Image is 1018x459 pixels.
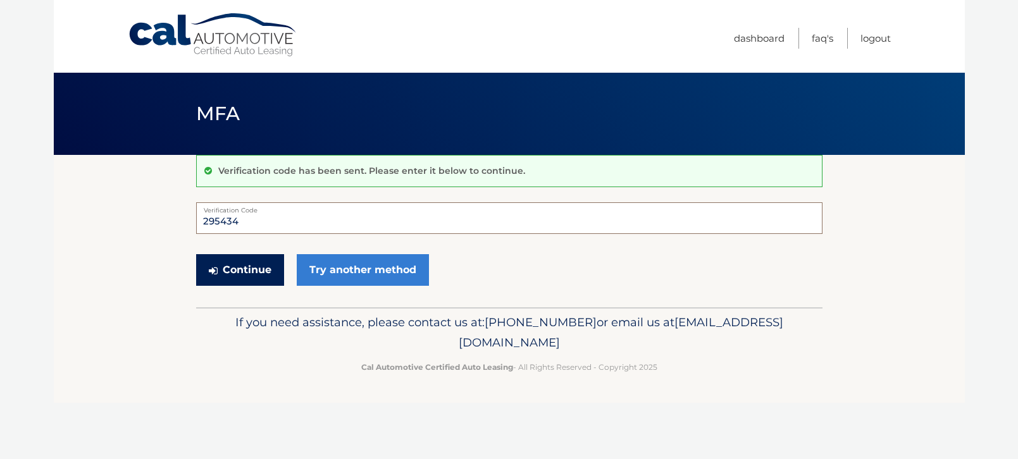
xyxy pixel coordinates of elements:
span: [PHONE_NUMBER] [485,315,597,329]
input: Verification Code [196,202,822,234]
a: FAQ's [812,28,833,49]
p: If you need assistance, please contact us at: or email us at [204,312,814,353]
a: Try another method [297,254,429,286]
a: Logout [860,28,891,49]
strong: Cal Automotive Certified Auto Leasing [361,362,513,372]
p: Verification code has been sent. Please enter it below to continue. [218,165,525,176]
p: - All Rights Reserved - Copyright 2025 [204,360,814,374]
label: Verification Code [196,202,822,212]
button: Continue [196,254,284,286]
span: [EMAIL_ADDRESS][DOMAIN_NAME] [459,315,783,350]
span: MFA [196,102,240,125]
a: Cal Automotive [128,13,299,58]
a: Dashboard [734,28,785,49]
